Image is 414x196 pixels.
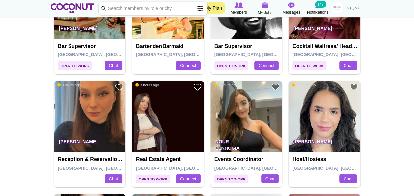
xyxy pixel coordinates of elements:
a: Add to Favourites [115,83,123,91]
img: Browse Members [234,2,243,8]
span: Notifications [307,9,328,16]
h4: Events Coordinator [214,156,280,162]
a: Chat [105,174,122,183]
a: Chat [339,174,357,183]
img: Messages [288,2,295,8]
span: [GEOGRAPHIC_DATA], [GEOGRAPHIC_DATA] [136,166,230,171]
a: Connect [176,174,200,183]
a: Notifications Notifications 147 [305,2,331,16]
h4: Bartender/Barmaid [136,43,202,49]
p: [PERSON_NAME] [54,21,126,39]
span: Open to Work [136,175,170,183]
span: 3 hours ago [292,83,316,87]
a: Messages Messages [278,2,305,16]
img: Home [51,3,94,13]
span: 3 hours ago [135,83,159,87]
a: Connect [176,61,200,70]
span: [GEOGRAPHIC_DATA], [GEOGRAPHIC_DATA] [292,52,386,57]
img: My Jobs [262,2,269,8]
span: 3 hours ago [57,83,81,87]
span: [GEOGRAPHIC_DATA], [GEOGRAPHIC_DATA] [214,52,308,57]
a: Add to Favourites [193,83,202,91]
a: Add to Favourites [271,83,280,91]
a: Chat [339,61,357,70]
a: My Plan [202,2,225,14]
span: Members [230,9,247,16]
p: [PERSON_NAME] [289,21,360,39]
h4: Bar Supervisor [58,43,124,49]
img: Notifications [315,2,320,8]
span: [GEOGRAPHIC_DATA], [GEOGRAPHIC_DATA] [214,166,308,171]
h4: Host/Hostess [292,156,358,162]
a: Connect [254,61,279,70]
h4: Reception & Reservation Manager [58,156,124,162]
span: My Jobs [258,9,272,16]
h4: Cocktail Waitress/ head waitresses/vip waitress/waitress [292,43,358,49]
h4: Bar Supervisor [214,43,280,49]
p: Nour ElKhogia [210,134,282,152]
a: Chat [261,174,279,183]
span: Open to Work [214,175,248,183]
span: [GEOGRAPHIC_DATA], [GEOGRAPHIC_DATA] [58,52,152,57]
h4: Real Estate Agent [136,156,202,162]
a: Chat [105,61,122,70]
p: [PERSON_NAME] [54,134,126,152]
span: 3 hours ago [214,83,237,87]
a: My Jobs My Jobs [252,2,278,16]
input: Search members by role or city [99,2,207,15]
span: Open to Work [58,61,92,70]
span: [GEOGRAPHIC_DATA], [GEOGRAPHIC_DATA] [292,166,386,171]
a: Browse Members Members [226,2,252,16]
span: [GEOGRAPHIC_DATA], [GEOGRAPHIC_DATA] [58,166,152,171]
span: Open to Work [214,61,248,70]
span: Open to Work [292,61,326,70]
a: العربية [344,2,364,15]
p: [PERSON_NAME] [289,134,360,152]
span: Messages [282,9,300,16]
small: 147 [315,1,326,8]
span: [GEOGRAPHIC_DATA], [GEOGRAPHIC_DATA] [136,52,230,57]
a: Add to Favourites [350,83,358,91]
